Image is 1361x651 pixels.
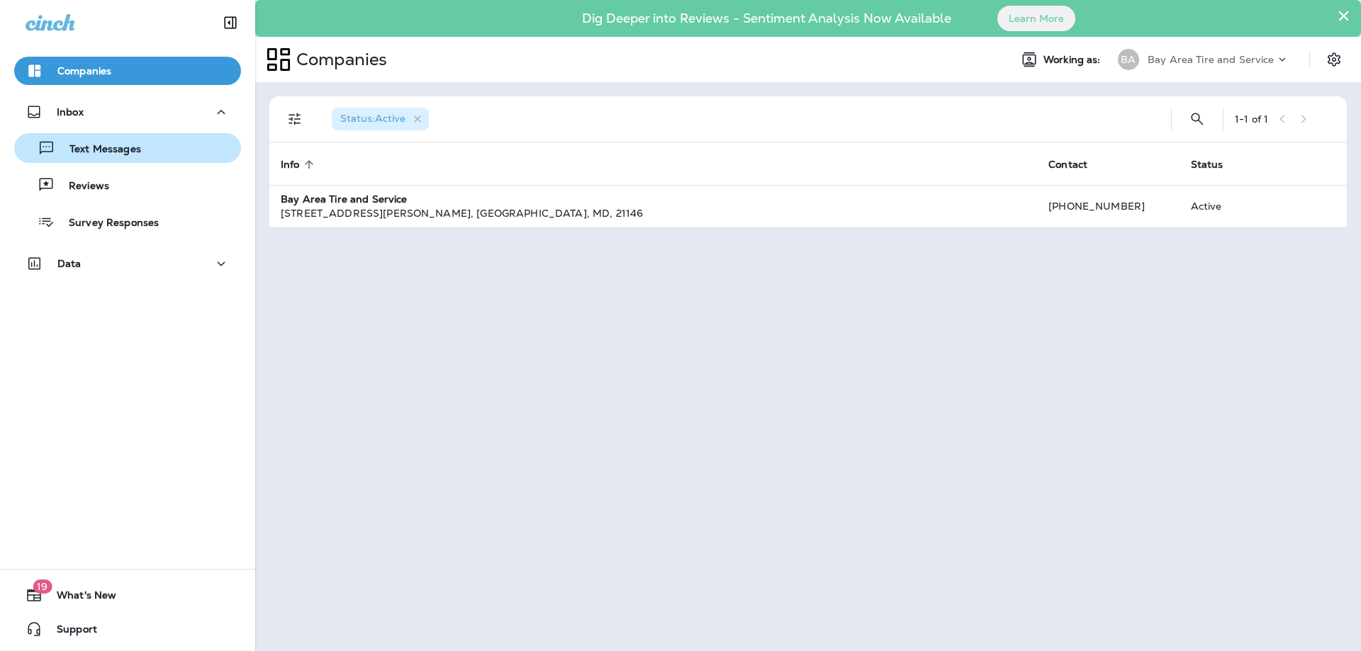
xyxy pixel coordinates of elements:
[291,49,387,70] p: Companies
[541,16,992,21] p: Dig Deeper into Reviews - Sentiment Analysis Now Available
[340,112,405,125] span: Status : Active
[43,589,116,606] span: What's New
[997,6,1075,31] button: Learn More
[281,159,300,171] span: Info
[281,206,1026,220] div: [STREET_ADDRESS][PERSON_NAME] , [GEOGRAPHIC_DATA] , MD , 21146
[14,581,241,609] button: 19What's New
[1337,4,1350,27] button: Close
[43,623,97,640] span: Support
[14,170,241,200] button: Reviews
[1183,105,1211,133] button: Search Companies
[33,579,52,594] span: 19
[55,143,141,157] p: Text Messages
[281,158,318,171] span: Info
[1043,54,1104,66] span: Working as:
[1191,159,1223,171] span: Status
[14,249,241,278] button: Data
[57,65,111,77] p: Companies
[1321,47,1347,72] button: Settings
[14,615,241,643] button: Support
[14,133,241,163] button: Text Messages
[1191,158,1242,171] span: Status
[14,98,241,126] button: Inbox
[281,105,309,133] button: Filters
[55,180,109,193] p: Reviews
[211,9,250,37] button: Collapse Sidebar
[1048,158,1106,171] span: Contact
[14,207,241,237] button: Survey Responses
[55,217,159,230] p: Survey Responses
[1148,54,1275,65] p: Bay Area Tire and Service
[57,258,82,269] p: Data
[332,108,429,130] div: Status:Active
[281,193,408,205] strong: Bay Area Tire and Service
[1048,159,1087,171] span: Contact
[1180,185,1270,227] td: Active
[57,106,84,118] p: Inbox
[1118,49,1139,70] div: BA
[14,57,241,85] button: Companies
[1037,185,1179,227] td: [PHONE_NUMBER]
[1235,113,1268,125] div: 1 - 1 of 1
